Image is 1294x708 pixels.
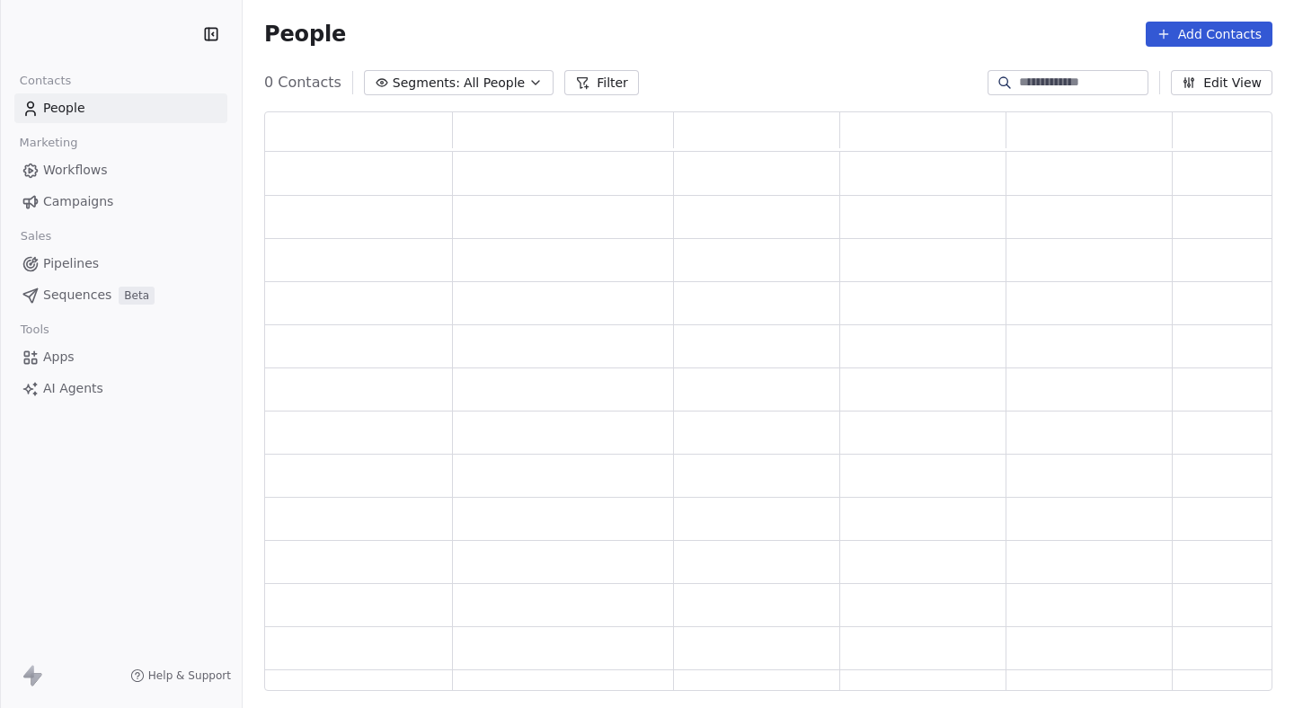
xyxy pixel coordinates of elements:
[14,280,227,310] a: SequencesBeta
[564,70,639,95] button: Filter
[43,286,111,305] span: Sequences
[264,21,346,48] span: People
[14,187,227,217] a: Campaigns
[43,379,103,398] span: AI Agents
[14,249,227,279] a: Pipelines
[119,287,155,305] span: Beta
[12,67,79,94] span: Contacts
[14,374,227,403] a: AI Agents
[264,72,341,93] span: 0 Contacts
[1171,70,1272,95] button: Edit View
[43,348,75,367] span: Apps
[130,668,231,683] a: Help & Support
[12,129,85,156] span: Marketing
[43,254,99,273] span: Pipelines
[43,192,113,211] span: Campaigns
[148,668,231,683] span: Help & Support
[1146,22,1272,47] button: Add Contacts
[13,223,59,250] span: Sales
[43,161,108,180] span: Workflows
[14,155,227,185] a: Workflows
[13,316,57,343] span: Tools
[14,342,227,372] a: Apps
[43,99,85,118] span: People
[14,93,227,123] a: People
[393,74,460,93] span: Segments:
[464,74,525,93] span: All People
